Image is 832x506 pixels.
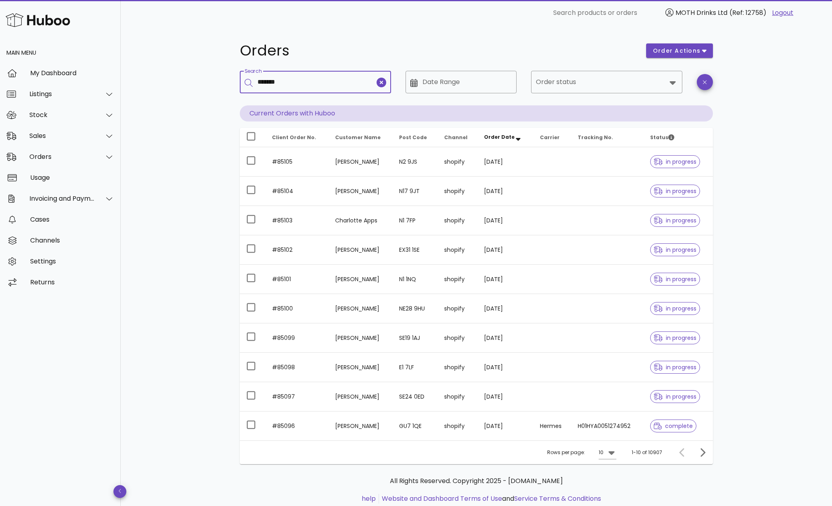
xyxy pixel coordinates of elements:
[246,476,706,486] p: All Rights Reserved. Copyright 2025 - [DOMAIN_NAME]
[30,216,114,223] div: Cases
[478,177,533,206] td: [DATE]
[329,177,393,206] td: [PERSON_NAME]
[29,111,95,119] div: Stock
[266,265,329,294] td: #85101
[245,68,262,74] label: Search
[438,235,478,265] td: shopify
[599,446,616,459] div: 10Rows per page:
[6,11,70,29] img: Huboo Logo
[30,257,114,265] div: Settings
[571,411,644,440] td: H01HYA0051274952
[654,306,696,311] span: in progress
[675,8,727,17] span: MOTH Drinks Ltd
[654,218,696,223] span: in progress
[547,441,616,464] div: Rows per page:
[266,235,329,265] td: #85102
[29,132,95,140] div: Sales
[329,128,393,147] th: Customer Name
[644,128,713,147] th: Status
[533,128,572,147] th: Carrier
[393,206,437,235] td: N1 7FP
[654,247,696,253] span: in progress
[478,206,533,235] td: [DATE]
[695,445,710,460] button: Next page
[478,294,533,323] td: [DATE]
[438,411,478,440] td: shopify
[478,235,533,265] td: [DATE]
[399,134,427,141] span: Post Code
[514,494,601,503] a: Service Terms & Conditions
[393,294,437,323] td: NE28 9HU
[240,105,713,121] p: Current Orders with Huboo
[329,265,393,294] td: [PERSON_NAME]
[650,134,674,141] span: Status
[329,323,393,353] td: [PERSON_NAME]
[438,323,478,353] td: shopify
[379,494,601,504] li: and
[362,494,376,503] a: help
[478,323,533,353] td: [DATE]
[646,43,713,58] button: order actions
[478,147,533,177] td: [DATE]
[438,294,478,323] td: shopify
[329,147,393,177] td: [PERSON_NAME]
[578,134,613,141] span: Tracking No.
[654,276,696,282] span: in progress
[329,235,393,265] td: [PERSON_NAME]
[266,323,329,353] td: #85099
[266,411,329,440] td: #85096
[30,237,114,244] div: Channels
[393,353,437,382] td: E1 7LF
[30,174,114,181] div: Usage
[393,177,437,206] td: N17 9JT
[266,128,329,147] th: Client Order No.
[329,382,393,411] td: [PERSON_NAME]
[438,265,478,294] td: shopify
[654,159,696,165] span: in progress
[533,411,572,440] td: Hermes
[393,128,437,147] th: Post Code
[329,206,393,235] td: Charlotte Apps
[266,177,329,206] td: #85104
[30,69,114,77] div: My Dashboard
[335,134,381,141] span: Customer Name
[438,147,478,177] td: shopify
[393,323,437,353] td: SE19 1AJ
[654,335,696,341] span: in progress
[438,177,478,206] td: shopify
[438,353,478,382] td: shopify
[438,382,478,411] td: shopify
[540,134,560,141] span: Carrier
[29,153,95,160] div: Orders
[478,411,533,440] td: [DATE]
[266,294,329,323] td: #85100
[329,294,393,323] td: [PERSON_NAME]
[654,188,696,194] span: in progress
[653,47,701,55] span: order actions
[30,278,114,286] div: Returns
[729,8,766,17] span: (Ref: 12758)
[654,394,696,399] span: in progress
[29,90,95,98] div: Listings
[393,382,437,411] td: SE24 0ED
[632,449,662,456] div: 1-10 of 10907
[382,494,502,503] a: Website and Dashboard Terms of Use
[571,128,644,147] th: Tracking No.
[266,147,329,177] td: #85105
[393,147,437,177] td: N2 9JS
[478,265,533,294] td: [DATE]
[266,206,329,235] td: #85103
[377,78,386,87] button: clear icon
[240,43,636,58] h1: Orders
[599,449,603,456] div: 10
[393,411,437,440] td: GU7 1QE
[478,353,533,382] td: [DATE]
[654,423,693,429] span: complete
[484,134,515,140] span: Order Date
[393,265,437,294] td: N1 1NQ
[654,364,696,370] span: in progress
[329,411,393,440] td: [PERSON_NAME]
[438,206,478,235] td: shopify
[272,134,316,141] span: Client Order No.
[438,128,478,147] th: Channel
